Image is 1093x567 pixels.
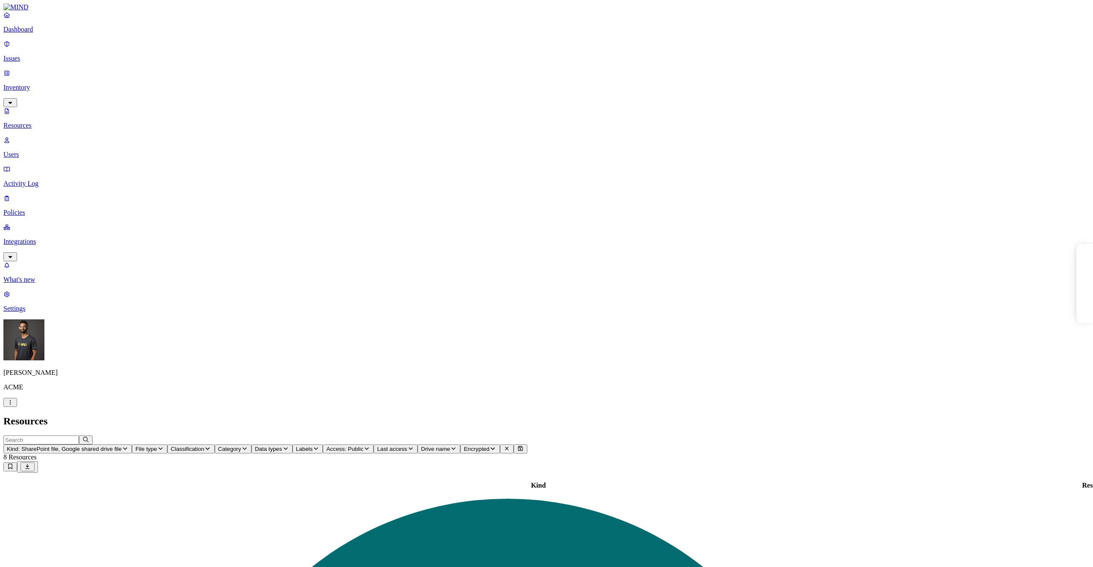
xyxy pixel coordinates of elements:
p: Dashboard [3,26,1090,33]
span: Access: Public [326,446,363,452]
span: Category [218,446,241,452]
a: MIND [3,3,1090,11]
a: Issues [3,40,1090,62]
a: Policies [3,194,1090,216]
p: Policies [3,209,1090,216]
span: Encrypted [464,446,489,452]
p: Activity Log [3,180,1090,187]
p: ACME [3,383,1090,391]
p: Settings [3,305,1090,313]
img: MIND [3,3,29,11]
span: Kind: SharePoint file, Google shared drive file [7,446,122,452]
img: Amit Cohen [3,319,44,360]
span: 8 Resources [3,453,37,461]
span: File type [135,446,157,452]
span: Data types [255,446,282,452]
a: Settings [3,290,1090,313]
span: Last access [377,446,407,452]
p: Resources [3,122,1090,129]
a: Resources [3,107,1090,129]
a: Inventory [3,69,1090,106]
span: Classification [171,446,205,452]
a: Users [3,136,1090,158]
div: Kind [5,482,1072,489]
a: Integrations [3,223,1090,260]
input: Search [3,435,79,444]
span: Drive name [421,446,450,452]
p: What's new [3,276,1090,283]
a: Dashboard [3,11,1090,33]
a: Activity Log [3,165,1090,187]
p: [PERSON_NAME] [3,369,1090,377]
p: Inventory [3,84,1090,91]
a: What's new [3,261,1090,283]
p: Issues [3,55,1090,62]
span: Labels [296,446,313,452]
h2: Resources [3,415,1090,427]
p: Integrations [3,238,1090,246]
p: Users [3,151,1090,158]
